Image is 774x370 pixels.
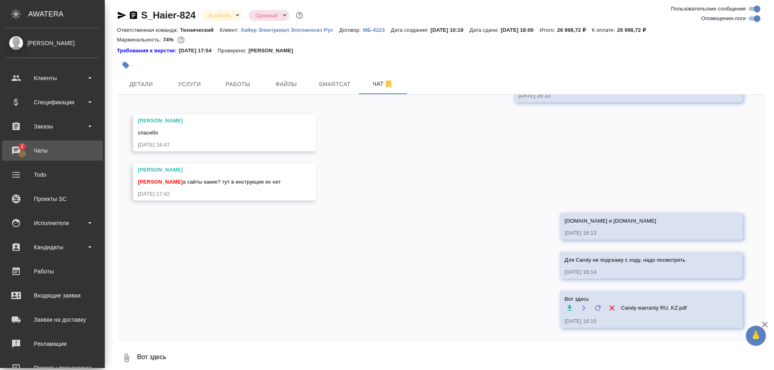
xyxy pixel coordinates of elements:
button: В работе [206,12,233,19]
span: 2 [16,143,28,151]
div: Входящие заявки [6,289,99,302]
button: Открыть на драйве [578,303,589,313]
p: Итого: [540,27,557,33]
a: Входящие заявки [2,285,103,306]
div: Клиенты [6,72,99,84]
p: Клиент: [220,27,241,33]
span: Чат [364,79,402,89]
label: Обновить файл [593,303,603,313]
p: Договор: [339,27,363,33]
p: Ответственная команда: [117,27,180,33]
a: Todo [2,165,103,185]
div: Чаты [6,145,99,157]
div: Работы [6,265,99,277]
div: Нажми, чтобы открыть папку с инструкцией [117,47,179,55]
p: МБ-4223 [363,27,391,33]
button: Добавить тэг [117,56,135,74]
button: Срочный [253,12,279,19]
a: Работы [2,261,103,281]
p: [PERSON_NAME] [248,47,299,55]
p: 26 998,72 ₽ [617,27,652,33]
span: Пользовательские сообщения [671,5,746,13]
div: [DATE] 17:42 [138,190,288,198]
div: Кандидаты [6,241,99,253]
span: а сайты какие? тут в инструкции их нет [138,179,281,185]
div: [DATE] 16:47 [138,141,288,149]
div: [DATE] 18:14 [564,268,714,276]
div: Todo [6,169,99,181]
p: Дата сдачи: [470,27,501,33]
button: Удалить файл [607,303,617,313]
div: [DATE] 18:15 [564,317,714,325]
span: Вот здесь [564,295,714,303]
p: Технический [180,27,220,33]
a: МБ-4223 [363,26,391,33]
p: К оплате: [592,27,617,33]
p: [DATE] 10:19 [431,27,470,33]
div: Рекламации [6,338,99,350]
div: [PERSON_NAME] [6,39,99,48]
div: [PERSON_NAME] [138,166,288,174]
div: В работе [249,10,289,21]
a: Требования к верстке: [117,47,179,55]
span: [DOMAIN_NAME] и [DOMAIN_NAME] [564,218,656,224]
p: 74% [163,37,175,43]
div: Спецификации [6,96,99,108]
div: Заказы [6,120,99,132]
button: 5837.72 RUB; [176,35,186,45]
div: Проекты SC [6,193,99,205]
span: Детали [122,79,160,89]
a: Проекты SC [2,189,103,209]
span: Для Candy не подскажу с ходу, надо посмотреть [564,257,685,263]
p: [DATE] 18:00 [501,27,540,33]
span: Файлы [267,79,306,89]
div: [DATE] 16:33 [518,92,714,100]
div: AWATERA [28,6,105,22]
div: [DATE] 18:13 [564,229,714,237]
button: Доп статусы указывают на важность/срочность заказа [294,10,305,21]
p: Дата создания: [391,27,431,33]
span: [PERSON_NAME] [138,179,183,185]
button: 🙏 [746,326,766,346]
a: Рекламации [2,334,103,354]
p: [DATE] 17:54 [179,47,218,55]
span: Smartcat [315,79,354,89]
p: Проверено: [218,47,249,55]
button: Скачать [564,303,574,313]
button: Скопировать ссылку [129,10,138,20]
div: Исполнители [6,217,99,229]
a: Заявки на доставку [2,310,103,330]
span: Услуги [170,79,209,89]
a: S_Haier-824 [141,10,196,21]
div: [PERSON_NAME] [138,117,288,125]
a: Хайер Электрикал Эпплаенсиз Рус [241,26,339,33]
span: Работы [218,79,257,89]
a: 2Чаты [2,141,103,161]
span: Оповещения-логи [701,14,746,23]
p: Маржинальность: [117,37,163,43]
span: спасибо [138,130,158,136]
button: Скопировать ссылку для ЯМессенджера [117,10,127,20]
span: 🙏 [749,327,763,344]
p: Хайер Электрикал Эпплаенсиз Рус [241,27,339,33]
div: Заявки на доставку [6,314,99,326]
span: Candy warranty RU, KZ.pdf [621,304,687,312]
div: В работе [202,10,242,21]
svg: Отписаться [384,79,393,89]
p: 26 998,72 ₽ [557,27,592,33]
